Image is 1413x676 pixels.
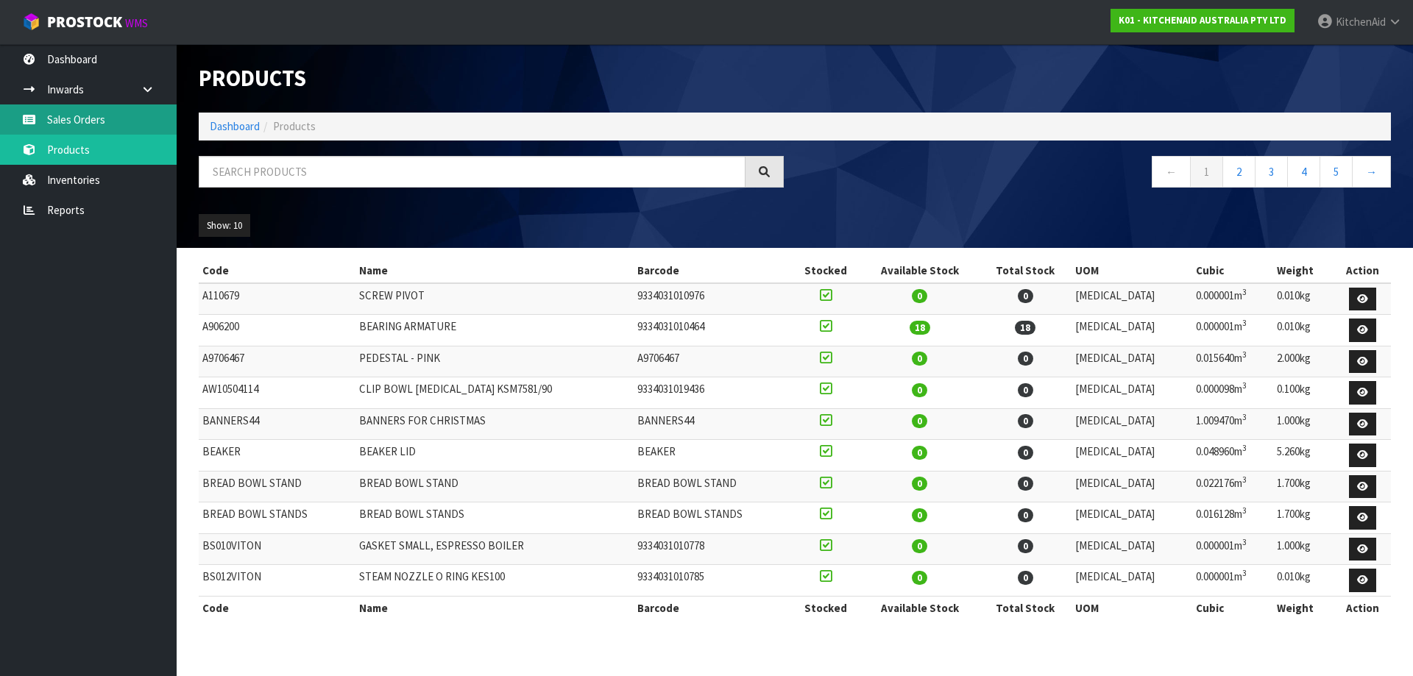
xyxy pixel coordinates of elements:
[1242,380,1247,391] sup: 3
[1242,474,1247,485] sup: 3
[1334,259,1391,282] th: Action
[199,214,250,238] button: Show: 10
[1334,596,1391,619] th: Action
[1018,414,1033,428] span: 0
[790,259,860,282] th: Stocked
[199,440,355,472] td: BEAKER
[199,565,355,597] td: BS012VITON
[1072,440,1192,472] td: [MEDICAL_DATA]
[1242,537,1247,547] sup: 3
[1072,565,1192,597] td: [MEDICAL_DATA]
[1352,156,1391,188] a: →
[1242,412,1247,422] sup: 3
[1242,349,1247,360] sup: 3
[634,565,790,597] td: 9334031010785
[355,346,634,377] td: PEDESTAL - PINK
[199,66,784,90] h1: Products
[1192,596,1273,619] th: Cubic
[1273,502,1335,534] td: 1.700kg
[355,377,634,409] td: CLIP BOWL [MEDICAL_DATA] KSM7581/90
[1018,539,1033,553] span: 0
[912,414,927,428] span: 0
[1273,346,1335,377] td: 2.000kg
[1242,505,1247,516] sup: 3
[1072,533,1192,565] td: [MEDICAL_DATA]
[1273,565,1335,597] td: 0.010kg
[1072,283,1192,315] td: [MEDICAL_DATA]
[1192,471,1273,502] td: 0.022176m
[1018,571,1033,585] span: 0
[1072,502,1192,534] td: [MEDICAL_DATA]
[1192,533,1273,565] td: 0.000001m
[199,502,355,534] td: BREAD BOWL STANDS
[1242,318,1247,328] sup: 3
[1072,315,1192,346] td: [MEDICAL_DATA]
[910,321,930,335] span: 18
[1072,346,1192,377] td: [MEDICAL_DATA]
[199,346,355,377] td: A9706467
[1255,156,1288,188] a: 3
[1192,377,1273,409] td: 0.000098m
[210,119,260,133] a: Dashboard
[199,283,355,315] td: A110679
[199,533,355,565] td: BS010VITON
[1192,440,1273,472] td: 0.048960m
[22,13,40,31] img: cube-alt.png
[634,502,790,534] td: BREAD BOWL STANDS
[355,533,634,565] td: GASKET SMALL, ESPRESSO BOILER
[860,596,979,619] th: Available Stock
[1018,508,1033,522] span: 0
[355,502,634,534] td: BREAD BOWL STANDS
[912,477,927,491] span: 0
[1152,156,1191,188] a: ←
[1018,289,1033,303] span: 0
[355,283,634,315] td: SCREW PIVOT
[1018,446,1033,460] span: 0
[1320,156,1353,188] a: 5
[912,352,927,366] span: 0
[912,508,927,522] span: 0
[355,596,634,619] th: Name
[1192,283,1273,315] td: 0.000001m
[634,408,790,440] td: BANNERS44
[1273,440,1335,472] td: 5.260kg
[806,156,1391,192] nav: Page navigation
[1072,408,1192,440] td: [MEDICAL_DATA]
[273,119,316,133] span: Products
[1072,259,1192,282] th: UOM
[199,315,355,346] td: A906200
[1018,352,1033,366] span: 0
[1192,502,1273,534] td: 0.016128m
[1273,283,1335,315] td: 0.010kg
[1192,259,1273,282] th: Cubic
[355,408,634,440] td: BANNERS FOR CHRISTMAS
[1273,315,1335,346] td: 0.010kg
[1018,477,1033,491] span: 0
[1072,377,1192,409] td: [MEDICAL_DATA]
[634,596,790,619] th: Barcode
[355,565,634,597] td: STEAM NOZZLE O RING KES100
[1273,533,1335,565] td: 1.000kg
[634,315,790,346] td: 9334031010464
[1190,156,1223,188] a: 1
[1192,315,1273,346] td: 0.000001m
[634,471,790,502] td: BREAD BOWL STAND
[1273,259,1335,282] th: Weight
[1242,287,1247,297] sup: 3
[1222,156,1256,188] a: 2
[634,283,790,315] td: 9334031010976
[1192,408,1273,440] td: 1.009470m
[912,383,927,397] span: 0
[199,259,355,282] th: Code
[355,259,634,282] th: Name
[860,259,979,282] th: Available Stock
[1336,15,1386,29] span: KitchenAid
[634,377,790,409] td: 9334031019436
[979,259,1071,282] th: Total Stock
[1018,383,1033,397] span: 0
[1072,471,1192,502] td: [MEDICAL_DATA]
[355,315,634,346] td: BEARING ARMATURE
[634,346,790,377] td: A9706467
[355,440,634,472] td: BEAKER LID
[912,289,927,303] span: 0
